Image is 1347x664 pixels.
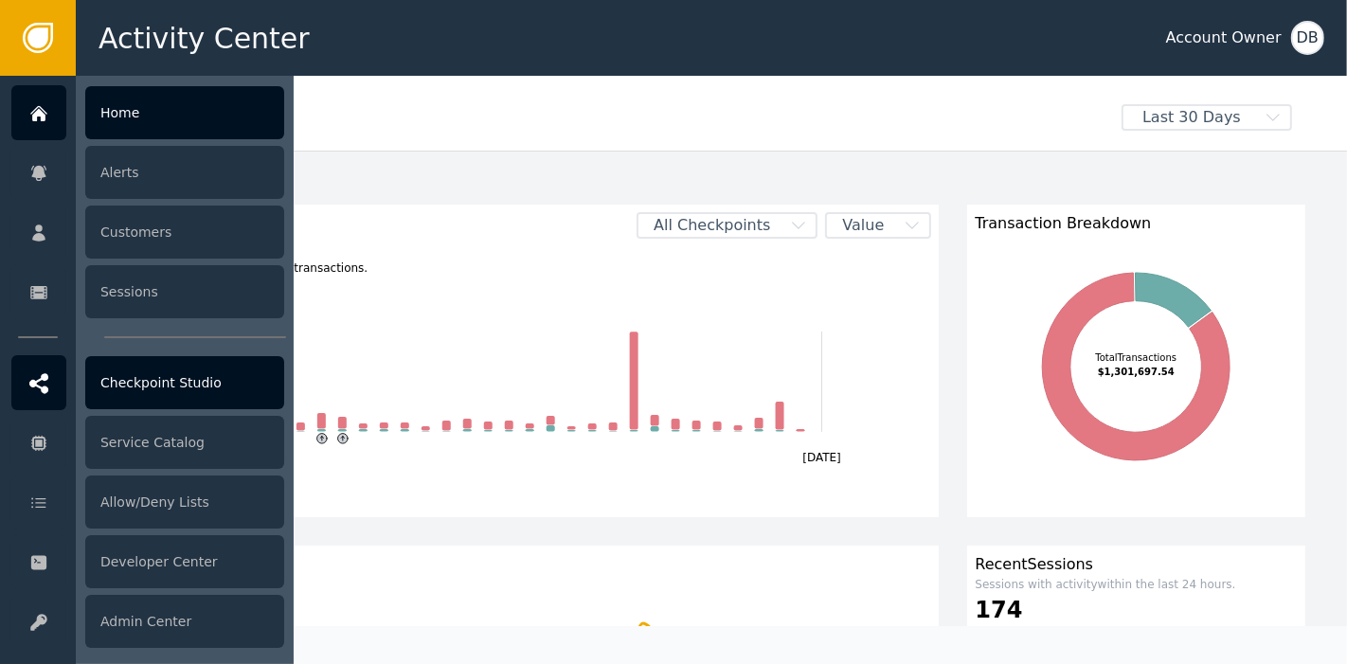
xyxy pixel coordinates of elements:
[975,553,1298,576] div: Recent Sessions
[734,425,743,430] rect: Transaction2025-08-24
[803,451,842,464] text: [DATE]
[547,416,555,424] rect: Transaction2025-08-15
[484,430,493,431] rect: Transaction2025-08-12
[1108,104,1305,131] button: Last 30 Days
[567,426,576,429] rect: Transaction2025-08-16
[651,426,659,431] rect: Transaction2025-08-20
[755,418,763,428] rect: Transaction2025-08-25
[338,417,347,428] rect: Transaction2025-08-05
[827,214,899,237] span: Value
[11,415,284,470] a: Service Catalog
[755,429,763,431] rect: Transaction2025-08-25
[11,264,284,319] a: Sessions
[11,475,284,529] a: Allow/Deny Lists
[380,429,388,431] rect: Transaction2025-08-07
[85,476,284,529] div: Allow/Deny Lists
[651,415,659,425] rect: Transaction2025-08-20
[359,429,368,431] rect: Transaction2025-08-06
[99,17,310,60] span: Activity Center
[11,85,284,140] a: Home
[125,553,931,576] div: Customers
[505,421,513,429] rect: Transaction2025-08-13
[401,422,409,428] rect: Transaction2025-08-08
[797,429,805,431] rect: Transaction2025-08-27
[401,429,409,431] rect: Transaction2025-08-08
[630,332,638,429] rect: Transaction2025-08-19
[637,212,817,239] button: All Checkpoints
[567,430,576,431] rect: Transaction2025-08-16
[85,265,284,318] div: Sessions
[1095,351,1177,362] tspan: Total Transactions
[547,425,555,431] rect: Transaction2025-08-15
[11,594,284,649] a: Admin Center
[672,419,680,429] rect: Transaction2025-08-21
[975,593,1298,627] div: 174
[338,429,347,431] rect: Transaction2025-08-05
[463,419,472,428] rect: Transaction2025-08-11
[672,430,680,431] rect: Transaction2025-08-21
[692,421,701,429] rect: Transaction2025-08-22
[1098,366,1175,376] tspan: $1,301,697.54
[442,421,451,430] rect: Transaction2025-08-10
[975,212,1151,235] span: Transaction Breakdown
[588,430,597,431] rect: Transaction2025-08-17
[117,104,1108,146] div: Welcome
[85,535,284,588] div: Developer Center
[380,422,388,428] rect: Transaction2025-08-07
[609,422,618,430] rect: Transaction2025-08-18
[463,429,472,431] rect: Transaction2025-08-11
[713,422,722,430] rect: Transaction2025-08-23
[588,423,597,429] rect: Transaction2025-08-17
[825,212,931,239] button: Value
[776,402,784,429] rect: Transaction2025-08-26
[317,429,326,431] rect: Transaction2025-08-04
[11,145,284,200] a: Alerts
[85,416,284,469] div: Service Catalog
[11,534,284,589] a: Developer Center
[422,426,430,430] rect: Transaction2025-08-09
[1123,106,1260,129] span: Last 30 Days
[692,430,701,431] rect: Transaction2025-08-22
[1291,21,1324,55] button: DB
[85,146,284,199] div: Alerts
[85,356,284,409] div: Checkpoint Studio
[630,430,638,431] rect: Transaction2025-08-19
[11,205,284,260] a: Customers
[638,214,785,237] span: All Checkpoints
[526,423,534,428] rect: Transaction2025-08-14
[85,595,284,648] div: Admin Center
[776,430,784,431] rect: Transaction2025-08-26
[975,576,1298,593] div: Sessions with activity within the last 24 hours.
[317,413,326,428] rect: Transaction2025-08-04
[85,86,284,139] div: Home
[484,422,493,429] rect: Transaction2025-08-12
[359,423,368,428] rect: Transaction2025-08-06
[505,430,513,431] rect: Transaction2025-08-13
[1166,27,1282,49] div: Account Owner
[11,355,284,410] a: Checkpoint Studio
[526,429,534,431] rect: Transaction2025-08-14
[85,206,284,259] div: Customers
